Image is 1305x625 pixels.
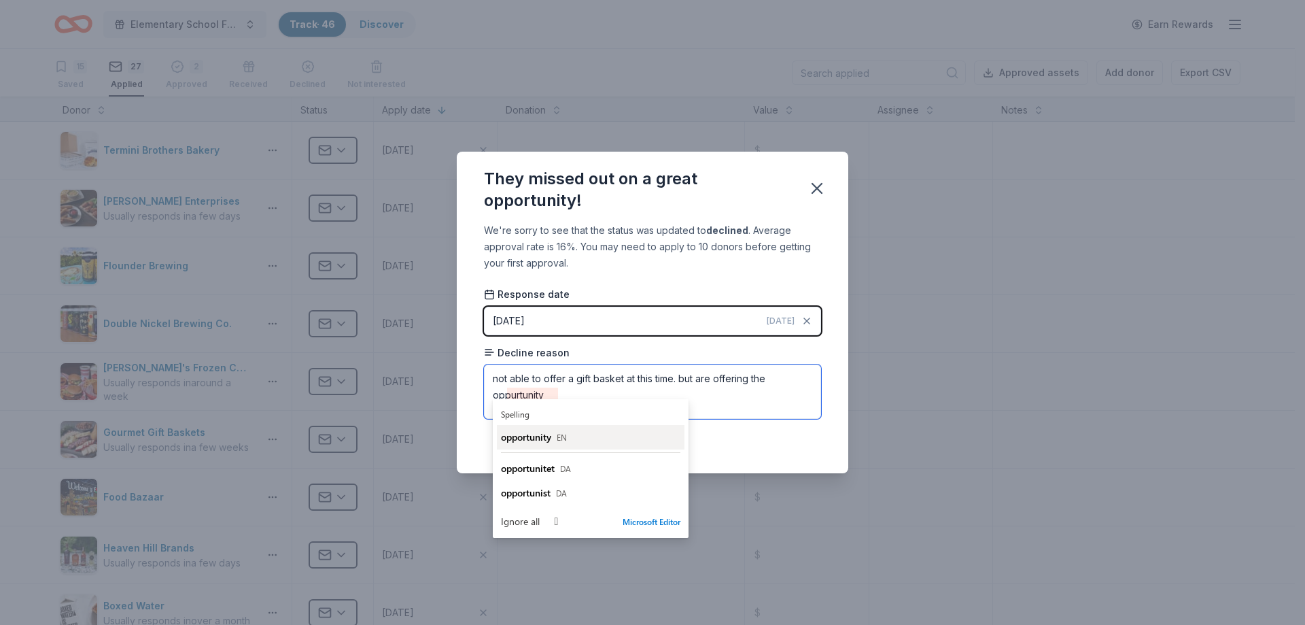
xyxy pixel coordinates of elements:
b: declined [706,224,748,236]
span: Response date [484,288,570,301]
textarea: not able to offer a gift basket at this time. but are offering the oppurtunity [484,365,821,419]
button: [DATE][DATE] [484,307,821,335]
span: Decline reason [484,346,570,360]
div: [DATE] [493,313,525,329]
span: [DATE] [767,316,795,326]
div: They missed out on a great opportunity! [484,168,791,212]
div: We're sorry to see that the status was updated to . Average approval rate is 16%. You may need to... [484,222,821,271]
